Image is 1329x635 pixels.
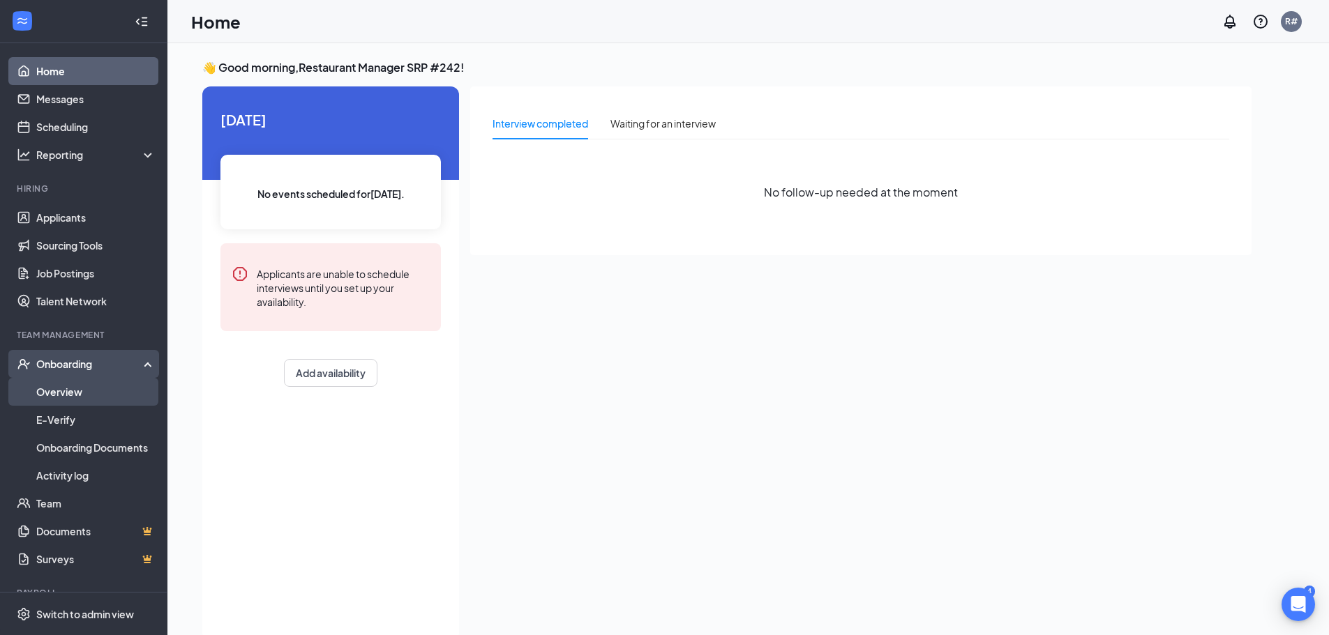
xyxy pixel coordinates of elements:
a: Sourcing Tools [36,231,156,259]
a: Applicants [36,204,156,231]
a: Home [36,57,156,85]
svg: Settings [17,607,31,621]
svg: UserCheck [17,357,31,371]
button: Add availability [284,359,377,387]
div: Payroll [17,587,153,599]
a: Messages [36,85,156,113]
span: No follow-up needed at the moment [764,183,958,201]
div: Onboarding [36,357,144,371]
div: Team Management [17,329,153,341]
svg: Collapse [135,15,149,29]
div: Waiting for an interview [610,116,716,131]
a: Scheduling [36,113,156,141]
div: 4 [1304,586,1315,597]
div: Reporting [36,148,156,162]
span: No events scheduled for [DATE] . [257,186,405,201]
svg: WorkstreamLogo [15,14,29,28]
svg: QuestionInfo [1252,13,1269,30]
a: Onboarding Documents [36,434,156,461]
a: Overview [36,378,156,406]
div: Switch to admin view [36,607,134,621]
a: Talent Network [36,287,156,315]
a: Team [36,489,156,517]
span: [DATE] [220,109,441,130]
div: Applicants are unable to schedule interviews until you set up your availability. [257,266,430,309]
a: E-Verify [36,406,156,434]
svg: Analysis [17,148,31,162]
a: Job Postings [36,259,156,287]
a: SurveysCrown [36,545,156,573]
div: R# [1285,15,1298,27]
div: Open Intercom Messenger [1282,588,1315,621]
div: Interview completed [493,116,588,131]
a: Activity log [36,461,156,489]
h3: 👋 Good morning, Restaurant Manager SRP #242 ! [202,60,1252,75]
svg: Notifications [1222,13,1238,30]
h1: Home [191,10,241,33]
div: Hiring [17,183,153,194]
a: DocumentsCrown [36,517,156,545]
svg: Error [232,266,248,282]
